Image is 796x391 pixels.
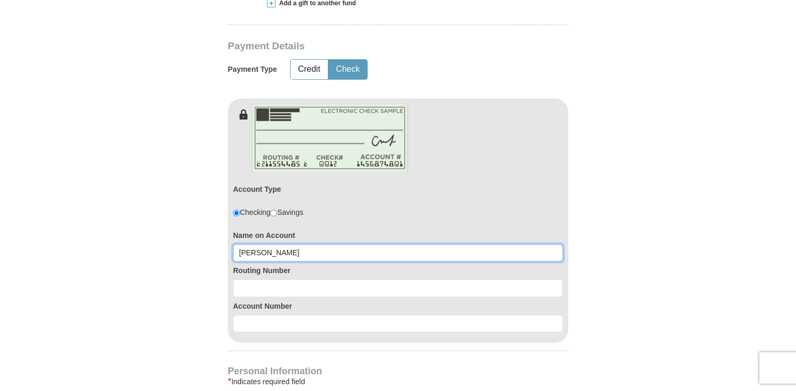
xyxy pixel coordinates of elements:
h4: Personal Information [228,367,568,375]
label: Account Type [233,184,281,194]
h5: Payment Type [228,65,277,74]
label: Name on Account [233,230,563,241]
label: Routing Number [233,265,563,276]
div: Checking Savings [233,207,303,218]
button: Check [329,60,367,79]
label: Account Number [233,301,563,311]
h3: Payment Details [228,40,495,52]
button: Credit [291,60,328,79]
img: check-en.png [251,104,408,172]
div: Indicates required field [228,375,568,388]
